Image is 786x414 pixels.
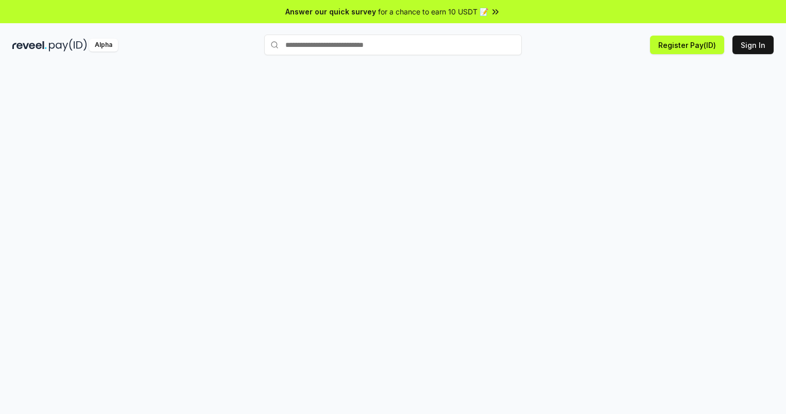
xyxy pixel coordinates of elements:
[49,39,87,52] img: pay_id
[285,6,376,17] span: Answer our quick survey
[89,39,118,52] div: Alpha
[650,36,724,54] button: Register Pay(ID)
[732,36,774,54] button: Sign In
[378,6,488,17] span: for a chance to earn 10 USDT 📝
[12,39,47,52] img: reveel_dark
